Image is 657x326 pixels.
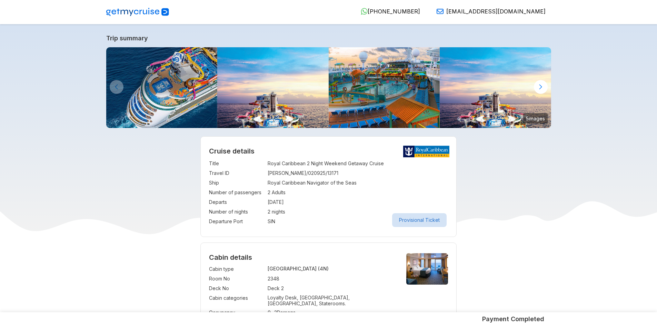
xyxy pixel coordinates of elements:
td: : [264,264,268,274]
span: [PHONE_NUMBER] [368,8,420,15]
td: Cabin categories [209,293,264,308]
td: : [264,274,268,284]
td: : [264,197,268,207]
td: Number of nights [209,207,264,217]
td: Royal Caribbean Navigator of the Seas [268,178,448,188]
td: Room No [209,274,264,284]
span: [EMAIL_ADDRESS][DOMAIN_NAME] [446,8,546,15]
img: navigator-of-the-seas-sailing-ocean-sunset.jpg [217,47,329,128]
h4: Cabin details [209,253,448,261]
td: Deck No [209,284,264,293]
td: Departure Port [209,217,264,226]
td: : [264,308,268,317]
td: Occupancy [209,308,264,317]
button: Provisional Ticket [392,213,447,227]
td: Deck 2 [268,284,395,293]
td: Travel ID [209,168,264,178]
img: navigator-of-the-seas-aft-aerial-slides-hero.jpg [106,47,218,128]
td: Departs [209,197,264,207]
img: WhatsApp [361,8,368,15]
td: [PERSON_NAME]/020925/13171 [268,168,448,178]
td: : [264,168,268,178]
p: [GEOGRAPHIC_DATA] [268,266,395,271]
a: [EMAIL_ADDRESS][DOMAIN_NAME] [431,8,546,15]
td: : [264,284,268,293]
td: : [264,207,268,217]
td: 0 - 2 Persons [268,308,395,317]
a: [PHONE_NUMBER] [355,8,420,15]
td: Royal Caribbean 2 Night Weekend Getaway Cruise [268,159,448,168]
h5: Payment Completed [482,315,544,323]
td: [DATE] [268,197,448,207]
td: : [264,188,268,197]
td: 2 Adults [268,188,448,197]
small: 5 images [523,113,548,124]
td: 2348 [268,274,395,284]
p: Loyalty Desk, [GEOGRAPHIC_DATA], [GEOGRAPHIC_DATA], Staterooms. [268,295,395,306]
span: (4N) [318,266,329,271]
td: Number of passengers [209,188,264,197]
img: navigator-of-the-seas-sailing-ocean-sunset.jpg [440,47,551,128]
td: : [264,217,268,226]
img: navigator-of-the-seas-pool-sunset.jpg [329,47,440,128]
img: Email [437,8,444,15]
h2: Cruise details [209,147,448,155]
td: 2 nights [268,207,448,217]
td: SIN [268,217,448,226]
td: Cabin type [209,264,264,274]
a: Trip summary [106,34,551,42]
td: Title [209,159,264,168]
td: Ship [209,178,264,188]
td: : [264,159,268,168]
td: : [264,178,268,188]
td: : [264,293,268,308]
